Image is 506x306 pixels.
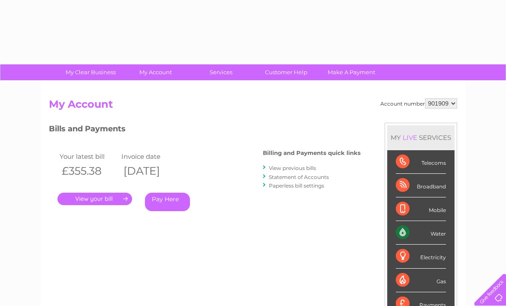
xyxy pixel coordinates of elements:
[396,245,446,268] div: Electricity
[396,269,446,292] div: Gas
[396,174,446,197] div: Broadband
[119,151,181,162] td: Invoice date
[49,123,361,138] h3: Bills and Payments
[316,64,387,80] a: Make A Payment
[49,98,457,115] h2: My Account
[251,64,322,80] a: Customer Help
[263,150,361,156] h4: Billing and Payments quick links
[120,64,191,80] a: My Account
[396,221,446,245] div: Water
[396,150,446,174] div: Telecoms
[57,151,119,162] td: Your latest bill
[55,64,126,80] a: My Clear Business
[269,174,329,180] a: Statement of Accounts
[57,193,132,205] a: .
[387,125,455,150] div: MY SERVICES
[269,182,324,189] a: Paperless bill settings
[119,162,181,180] th: [DATE]
[57,162,119,180] th: £355.38
[380,98,457,109] div: Account number
[401,133,419,142] div: LIVE
[269,165,316,171] a: View previous bills
[145,193,190,211] a: Pay Here
[396,197,446,221] div: Mobile
[186,64,256,80] a: Services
